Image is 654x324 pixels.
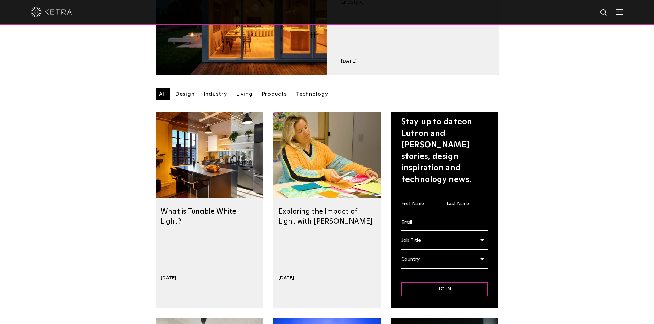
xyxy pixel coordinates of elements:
[200,88,230,100] a: Industry
[341,58,485,64] div: [DATE]
[401,253,488,269] div: Country
[161,208,236,225] a: What is Tunable White Light?
[401,118,472,184] span: on Lutron and [PERSON_NAME] stories, design inspiration and technology news.
[278,275,294,281] div: [DATE]
[600,9,608,17] img: search icon
[232,88,256,100] a: Living
[156,112,263,198] img: Kitchen_Austin%20Loft_Triptych_63_61_57compressed-1.webp
[401,215,488,231] input: Email
[616,9,623,15] img: Hamburger%20Nav.svg
[273,112,381,198] img: Designers-Resource-v02_Moment1-1.jpg
[447,196,489,212] input: Last Name
[401,282,488,296] input: Join
[401,117,488,186] div: Stay up to date
[31,7,72,17] img: ketra-logo-2019-white
[278,208,373,225] a: Exploring the Impact of Light with [PERSON_NAME]
[292,88,332,100] a: Technology
[401,196,443,212] input: First Name
[161,275,176,281] div: [DATE]
[156,88,170,100] a: All
[172,88,198,100] a: Design
[258,88,290,100] a: Products
[401,234,488,250] div: Job Title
